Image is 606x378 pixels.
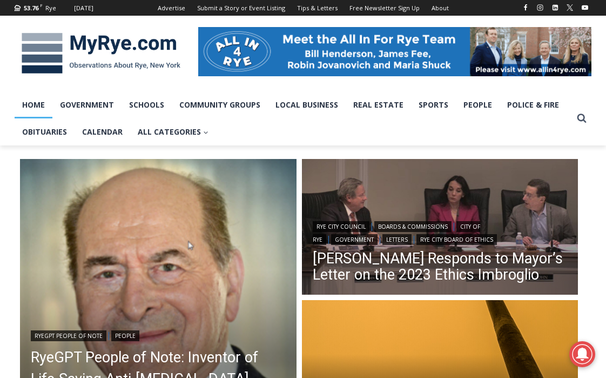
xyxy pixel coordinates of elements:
span: F [40,2,43,8]
div: | | | | | [313,219,568,245]
a: Schools [122,91,172,118]
span: 53.76 [24,4,38,12]
a: Community Groups [172,91,268,118]
a: [PERSON_NAME] Responds to Mayor’s Letter on the 2023 Ethics Imbroglio [313,250,568,283]
a: RyeGPT People of Note [31,330,106,341]
a: City of Rye [313,221,480,245]
a: Rye City Council [313,221,369,232]
button: View Search Form [572,109,591,128]
a: Sports [411,91,456,118]
img: MyRye.com [15,25,187,82]
a: Home [15,91,52,118]
a: YouTube [578,1,591,14]
a: Facebook [519,1,532,14]
a: Local Business [268,91,346,118]
a: Linkedin [549,1,562,14]
a: X [563,1,576,14]
div: Rye [45,3,56,13]
nav: Primary Navigation [15,91,572,146]
a: Government [331,234,378,245]
a: Instagram [534,1,547,14]
div: | [31,328,286,341]
a: Letters [382,234,412,245]
a: Read More Henderson Responds to Mayor’s Letter on the 2023 Ethics Imbroglio [302,159,578,297]
a: People [456,91,500,118]
a: Calendar [75,118,130,145]
a: Police & Fire [500,91,567,118]
a: Real Estate [346,91,411,118]
img: All in for Rye [198,27,591,76]
a: All Categories [130,118,216,145]
div: [DATE] [74,3,93,13]
a: People [111,330,139,341]
span: All Categories [138,126,208,138]
a: Boards & Commissions [374,221,452,232]
a: Obituaries [15,118,75,145]
a: Rye City Board of Ethics [416,234,497,245]
a: Government [52,91,122,118]
img: (PHOTO: Councilmembers Bill Henderson, Julie Souza and Mayor Josh Cohn during the City Council me... [302,159,578,297]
